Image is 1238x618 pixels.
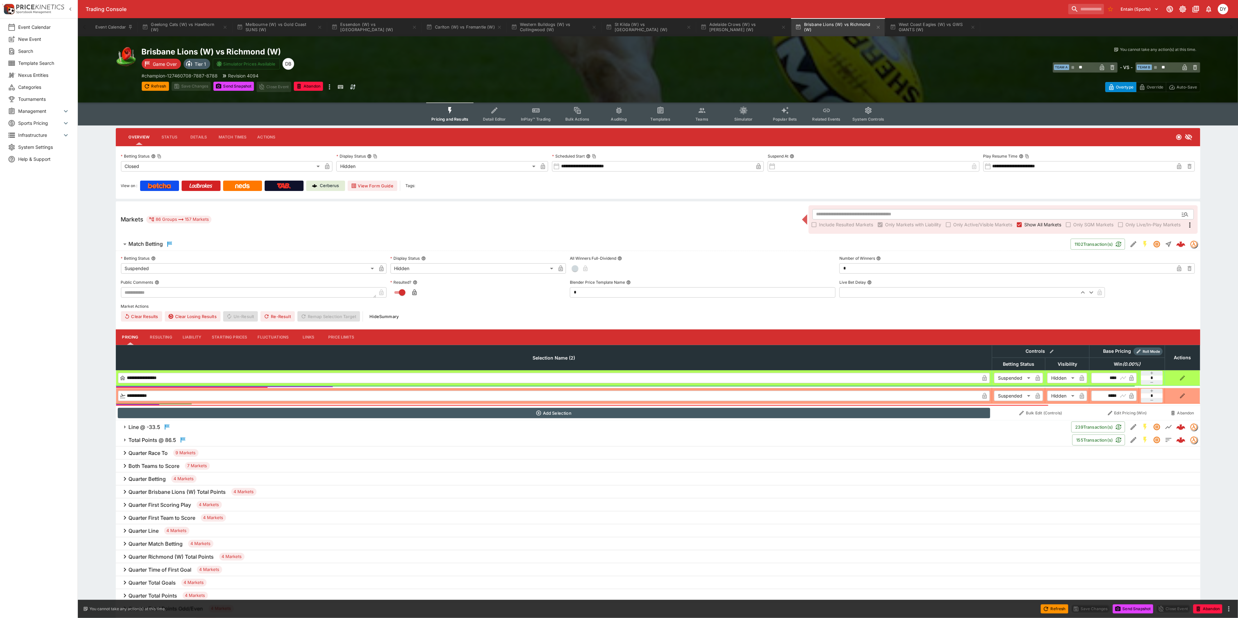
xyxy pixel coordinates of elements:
span: 7 Markets [185,463,210,469]
span: Categories [18,84,70,90]
button: Starting Prices [207,329,252,345]
span: Teams [695,117,708,122]
div: Hidden [336,161,538,172]
p: Copy To Clipboard [142,72,218,79]
div: Start From [1105,82,1200,92]
button: SGM Enabled [1139,238,1151,250]
button: Liability [177,329,207,345]
span: Search [18,48,70,54]
img: PriceKinetics Logo [2,3,15,16]
button: Match Betting [116,238,1071,251]
img: Betcha [148,183,171,188]
div: Suspended [121,263,376,274]
button: Overview [124,129,155,145]
p: Suspend At [768,153,788,159]
span: Roll Mode [1140,349,1163,354]
button: Abandon [1193,604,1222,613]
span: Selection Name (2) [525,354,582,362]
div: 86 Groups 157 Markets [149,216,209,223]
input: search [1068,4,1104,14]
button: Betting Status [151,256,156,261]
span: Management [18,108,62,114]
span: Betting Status [996,360,1041,368]
span: System Settings [18,144,70,150]
span: Infrastructure [18,132,62,138]
button: Suspended [1151,434,1163,446]
h6: Quarter First Team to Score [129,515,196,521]
div: Trading Console [86,6,1066,13]
button: Pricing [116,329,145,345]
button: Copy To Clipboard [1025,154,1029,159]
span: Only SGM Markets [1074,221,1114,228]
button: more [1225,605,1233,613]
span: Tournaments [18,96,70,102]
img: TabNZ [277,183,291,188]
p: Scheduled Start [552,153,585,159]
button: Add Selection [118,408,990,418]
button: All Winners Full-Dividend [618,256,622,261]
div: Base Pricing [1100,347,1134,355]
button: West Coast Eagles (W) vs GWS GIANTS (W) [886,18,980,36]
button: Edit Detail [1128,434,1139,446]
button: Suspend At [790,154,794,159]
h6: Quarter Match Betting [129,541,183,547]
button: Resulted? [413,280,417,285]
th: Controls [992,345,1089,358]
h6: Both Teams to Score [129,463,180,469]
button: Suspended [1151,421,1163,433]
p: Resulted? [391,279,412,285]
button: HideSummary [366,311,403,322]
button: Actions [252,129,281,145]
img: logo-cerberus--red.svg [1176,422,1185,432]
div: Closed [121,161,322,172]
button: Adelaide Crows (W) vs [PERSON_NAME] (W) [697,18,790,36]
button: Bulk Edit (Controls) [994,408,1088,418]
button: Fluctuations [252,329,294,345]
svg: Closed [1176,134,1182,140]
span: 4 Markets [201,515,226,521]
button: Open [1179,208,1191,220]
span: Un-Result [223,311,258,322]
p: Betting Status [121,256,150,261]
div: Event type filters [426,102,889,125]
button: Overtype [1105,82,1136,92]
button: 1102Transaction(s) [1071,239,1125,250]
button: SGM Enabled [1139,421,1151,433]
button: Line [1163,421,1174,433]
button: Clear Results [121,311,162,322]
img: Sportsbook Management [16,11,51,14]
img: PriceKinetics [16,5,64,9]
a: Cerberus [306,181,345,191]
span: Event Calendar [18,24,70,30]
span: New Event [18,36,70,42]
span: 4 Markets [183,592,208,599]
img: tradingmodel [1190,436,1197,444]
button: Blender Price Template Name [626,280,631,285]
label: Tags: [405,181,415,191]
button: Status [155,129,184,145]
button: Brisbane Lions (W) vs Richmond (W) [791,18,885,36]
span: 4 Markets [231,489,257,495]
button: Suspended [1151,238,1163,250]
div: f1e8460e-7b99-4a92-abab-d2e2da9f244d [1176,240,1185,249]
h6: Match Betting [129,241,163,247]
p: Auto-Save [1177,84,1197,90]
button: Send Snapshot [213,82,254,91]
button: Live Bet Delay [867,280,872,285]
span: Detail Editor [483,117,506,122]
img: logo-cerberus--red.svg [1176,435,1185,445]
h6: Quarter Total Points [129,592,177,599]
label: View on : [121,181,138,191]
span: 4 Markets [219,553,245,560]
button: Copy To Clipboard [157,154,162,159]
h6: Quarter Betting [129,476,166,482]
h6: Quarter Race To [129,450,168,457]
button: Line @ -33.5 [116,421,1071,434]
a: 2e8f6459-264b-4d38-b43e-842936673544 [1174,434,1187,446]
button: Copy To Clipboard [592,154,596,159]
th: Actions [1165,345,1200,370]
button: Western Bulldogs (W) vs Collingwood (W) [507,18,601,36]
button: 155Transaction(s) [1072,434,1125,446]
p: Tier 1 [195,61,206,67]
div: Suspended [994,373,1033,383]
